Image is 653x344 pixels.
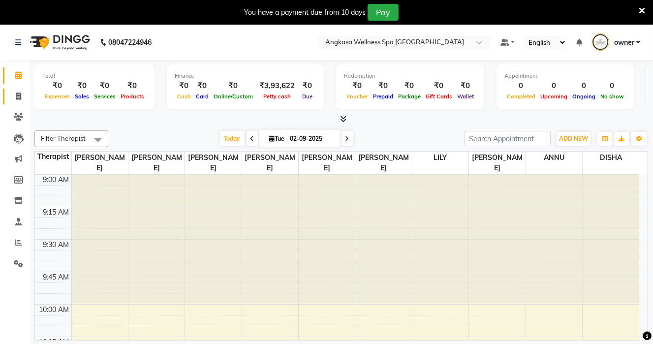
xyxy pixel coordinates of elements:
div: ₹0 [211,80,255,92]
span: Sales [72,93,92,100]
span: Upcoming [538,93,570,100]
div: ₹0 [193,80,211,92]
span: [PERSON_NAME] [469,152,525,174]
div: ₹0 [299,80,316,92]
div: Appointment [504,72,626,80]
div: Total [42,72,147,80]
div: ₹0 [344,80,371,92]
span: DISHA [583,152,639,164]
div: ₹0 [42,80,72,92]
span: LILY [412,152,468,164]
div: 0 [504,80,538,92]
span: Products [118,93,147,100]
div: 9:00 AM [41,175,71,185]
span: Due [300,93,315,100]
div: 9:45 AM [41,272,71,282]
img: owner [592,33,609,51]
div: ₹0 [118,80,147,92]
span: Package [396,93,423,100]
span: owner [614,37,634,48]
span: [PERSON_NAME] [128,152,185,174]
span: [PERSON_NAME] [355,152,411,174]
span: Expenses [42,93,72,100]
span: Card [193,93,211,100]
input: Search Appointment [465,131,551,146]
span: Completed [504,93,538,100]
div: You have a payment due from 10 days [244,7,366,18]
div: ₹0 [371,80,396,92]
div: ₹0 [72,80,92,92]
span: No show [598,93,626,100]
span: Online/Custom [211,93,255,100]
div: ₹0 [455,80,476,92]
div: Therapist [35,152,71,162]
span: Wallet [455,93,476,100]
div: ₹0 [423,80,455,92]
div: ₹3,93,622 [255,80,299,92]
span: [PERSON_NAME] [185,152,241,174]
span: ANNU [526,152,582,164]
span: [PERSON_NAME] [242,152,298,174]
span: Filter Therapist [41,134,86,142]
span: [PERSON_NAME] [72,152,128,174]
div: ₹0 [92,80,118,92]
div: Redemption [344,72,476,80]
div: ₹0 [175,80,193,92]
span: [PERSON_NAME] [299,152,355,174]
span: Today [220,131,245,146]
span: Voucher [344,93,371,100]
button: Pay [368,4,399,21]
span: Petty cash [261,93,293,100]
span: Services [92,93,118,100]
div: 0 [570,80,598,92]
div: 10:00 AM [37,305,71,315]
input: 2025-09-02 [287,131,337,146]
span: Gift Cards [423,93,455,100]
div: ₹0 [396,80,423,92]
span: Cash [175,93,193,100]
span: Ongoing [570,93,598,100]
div: 0 [538,80,570,92]
span: ADD NEW [559,135,588,142]
div: 9:15 AM [41,207,71,218]
div: Finance [175,72,316,80]
div: 0 [598,80,626,92]
img: logo [25,29,93,56]
button: ADD NEW [557,132,591,146]
b: 08047224946 [108,29,152,56]
div: 9:30 AM [41,240,71,250]
span: Prepaid [371,93,396,100]
span: Tue [267,135,287,142]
